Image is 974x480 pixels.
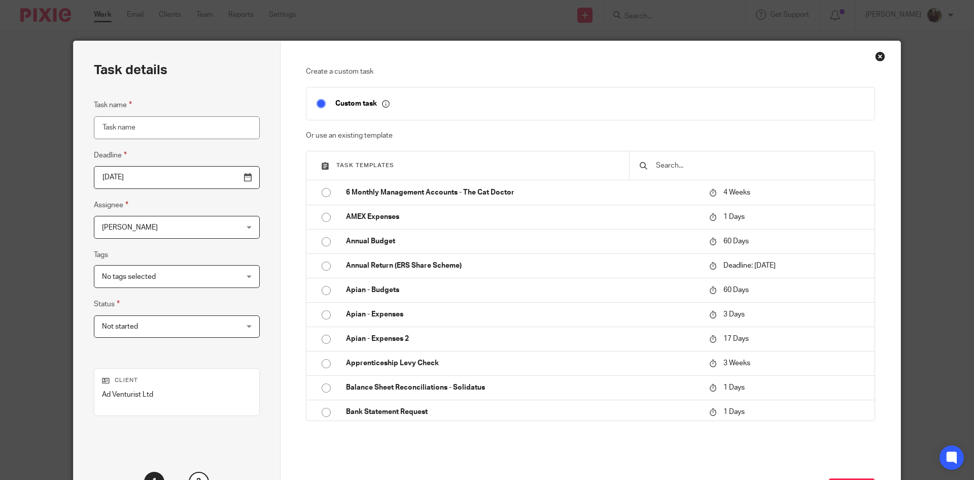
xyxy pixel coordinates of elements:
label: Deadline [94,149,127,161]
input: Task name [94,116,260,139]
span: Deadline: [DATE] [723,262,776,269]
span: Task templates [336,163,394,168]
span: 1 Days [723,408,745,415]
span: 17 Days [723,335,749,342]
p: 6 Monthly Management Accounts - The Cat Doctor [346,187,699,198]
span: Not started [102,323,138,330]
p: Custom task [335,99,390,108]
input: Pick a date [94,166,260,189]
span: 60 Days [723,286,749,294]
input: Search... [655,160,864,171]
span: 1 Days [723,213,745,220]
p: Client [102,376,252,385]
p: Apian - Budgets [346,285,699,295]
span: No tags selected [102,273,156,280]
span: 60 Days [723,238,749,245]
p: Or use an existing template [306,131,876,141]
p: Apprenticeship Levy Check [346,358,699,368]
p: Annual Return (ERS Share Scheme) [346,261,699,271]
p: Apian - Expenses [346,309,699,319]
span: 4 Weeks [723,189,750,196]
p: Annual Budget [346,236,699,246]
p: Ad Venturist Ltd [102,390,252,400]
label: Tags [94,250,108,260]
label: Task name [94,99,132,111]
p: Balance Sheet Reconciliations - Solidatus [346,382,699,393]
p: Create a custom task [306,67,876,77]
div: Close this dialog window [875,51,885,61]
p: Bank Statement Request [346,407,699,417]
span: 3 Days [723,311,745,318]
p: Apian - Expenses 2 [346,334,699,344]
label: Assignee [94,199,128,211]
span: 3 Weeks [723,360,750,367]
p: AMEX Expenses [346,212,699,222]
span: 1 Days [723,384,745,391]
label: Status [94,298,120,310]
span: [PERSON_NAME] [102,224,158,231]
h2: Task details [94,61,167,79]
